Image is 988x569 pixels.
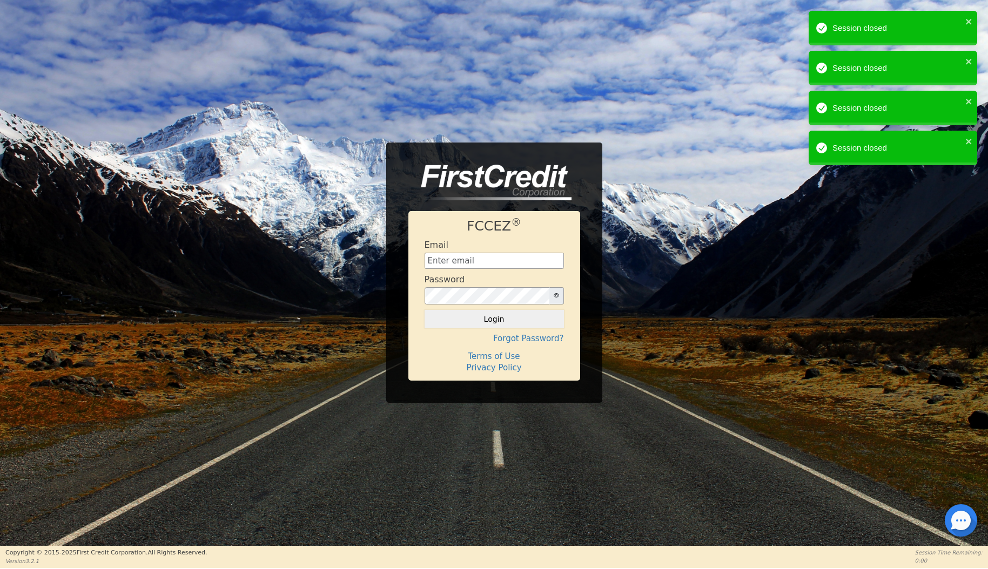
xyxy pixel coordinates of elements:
[965,55,973,67] button: close
[425,253,564,269] input: Enter email
[5,548,207,558] p: Copyright © 2015- 2025 First Credit Corporation.
[965,15,973,28] button: close
[425,363,564,372] h4: Privacy Policy
[832,142,962,154] div: Session closed
[425,274,465,284] h4: Password
[425,240,448,250] h4: Email
[425,310,564,328] button: Login
[5,557,207,565] p: Version 3.2.1
[832,102,962,114] div: Session closed
[511,216,521,228] sup: ®
[832,22,962,35] div: Session closed
[408,165,572,200] img: logo-CMu_cnol.png
[915,548,983,557] p: Session Time Remaining:
[915,557,983,565] p: 0:00
[965,135,973,147] button: close
[425,287,550,304] input: password
[832,62,962,74] div: Session closed
[965,95,973,107] button: close
[425,334,564,343] h4: Forgot Password?
[425,351,564,361] h4: Terms of Use
[425,218,564,234] h1: FCCEZ
[147,549,207,556] span: All Rights Reserved.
